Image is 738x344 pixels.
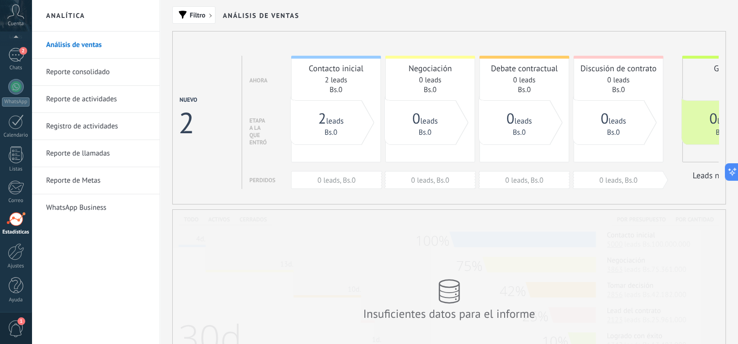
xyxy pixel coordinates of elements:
div: WhatsApp [2,97,30,107]
a: Bs.0 [513,128,525,137]
a: Bs.0 [607,128,620,137]
span: 2 [19,47,27,55]
div: Discusión de contrato [579,63,658,74]
span: 0 [709,109,717,128]
span: 0 [412,109,420,128]
a: 0 leads [607,76,629,85]
li: Reporte de Metas [32,167,160,194]
div: Perdidos [249,177,276,184]
li: Reporte de actividades [32,86,160,113]
div: Contacto inicial [296,63,376,74]
div: Insuficientes datos para el informe [362,306,537,321]
a: 0leads [601,116,626,126]
a: Bs.0 [419,128,431,137]
a: 0 leads [419,76,441,85]
a: 0leads [412,116,438,126]
li: Reporte consolidado [32,59,160,86]
a: Reporte de Metas [46,167,150,194]
a: Reporte consolidado [46,59,150,86]
a: 0leads [507,116,532,126]
a: Bs.0 [716,128,728,137]
div: 0 leads, Bs.0 [292,176,381,185]
div: Chats [2,65,30,71]
a: Bs.0 [518,85,530,94]
div: Etapa a la que entró [249,117,267,146]
div: Negociación [391,63,470,74]
div: 0 leads, Bs.0 [574,176,663,185]
div: Ayuda [2,297,30,303]
div: Listas [2,166,30,172]
li: Registro de actividades [32,113,160,140]
a: 2 leads [325,76,347,85]
span: Cuenta [8,21,24,27]
a: Bs.0 [325,128,337,137]
div: Debate contractual [485,63,564,74]
a: Bs.0 [329,85,342,94]
a: Registro de actividades [46,113,150,140]
a: Análisis de ventas [46,31,150,59]
a: 0leads [709,116,735,126]
a: 2leads [318,116,344,126]
span: 0 [507,109,514,128]
a: Bs.0 [424,85,436,94]
div: Ahora [249,77,267,84]
div: 2 [179,104,193,141]
a: 0 leads [513,76,535,85]
a: Bs.0 [612,85,624,94]
div: Estadísticas [2,229,30,235]
div: Nuevo [180,96,197,104]
a: WhatsApp Business [46,194,150,221]
div: Correo [2,198,30,204]
li: Análisis de ventas [32,31,160,59]
span: Filtro [190,12,205,18]
span: 1 [17,317,25,325]
li: Reporte de llamadas [32,140,160,167]
div: 0 leads, Bs.0 [385,176,475,185]
span: 2 [318,109,326,128]
div: Calendario [2,132,30,139]
li: WhatsApp Business [32,194,160,221]
div: 0 leads, Bs.0 [479,176,569,185]
a: Reporte de llamadas [46,140,150,167]
button: Filtro [172,6,215,24]
div: Ajustes [2,263,30,269]
span: 0 [601,109,608,128]
a: Reporte de actividades [46,86,150,113]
